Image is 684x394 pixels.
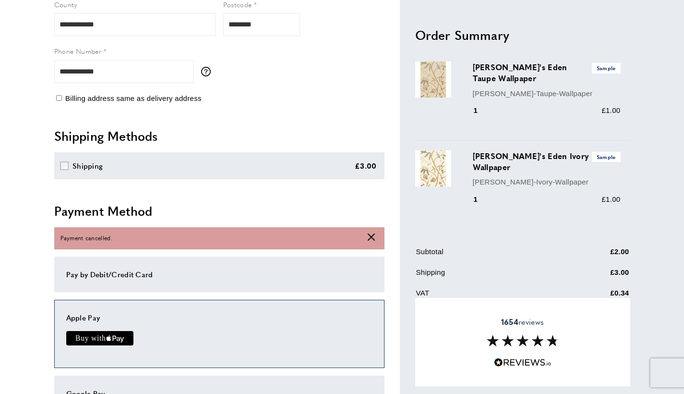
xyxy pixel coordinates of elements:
[54,46,102,56] span: Phone Number
[72,160,103,172] div: Shipping
[415,150,451,186] img: Adam's Eden Ivory Wallpaper
[501,317,544,327] span: reviews
[473,150,621,172] h3: [PERSON_NAME]'s Eden Ivory Wallpaper
[601,195,620,203] span: £1.00
[65,94,202,102] span: Billing address same as delivery address
[592,63,621,73] span: Sample
[494,358,552,367] img: Reviews.io 5 stars
[487,335,559,346] img: Reviews section
[601,106,620,114] span: £1.00
[201,67,216,76] button: More information
[416,287,562,306] td: VAT
[66,312,372,323] div: Apple Pay
[473,193,492,205] div: 1
[54,127,384,145] h2: Shipping Methods
[416,246,562,264] td: Subtotal
[54,202,384,220] h2: Payment Method
[473,176,621,188] p: [PERSON_NAME]-Ivory-Wallpaper
[56,95,62,101] input: Billing address same as delivery address
[563,287,629,306] td: £0.34
[473,62,621,84] h3: [PERSON_NAME]'s Eden Taupe Wallpaper
[592,151,621,161] span: Sample
[415,26,630,43] h2: Order Summary
[416,266,562,285] td: Shipping
[501,316,518,327] strong: 1654
[66,269,372,280] div: Pay by Debit/Credit Card
[473,104,492,116] div: 1
[60,234,112,243] span: Payment cancelled.
[415,62,451,98] img: Adam's Eden Taupe Wallpaper
[563,266,629,285] td: £3.00
[355,160,377,172] div: £3.00
[563,246,629,264] td: £2.00
[473,87,621,99] p: [PERSON_NAME]-Taupe-Wallpaper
